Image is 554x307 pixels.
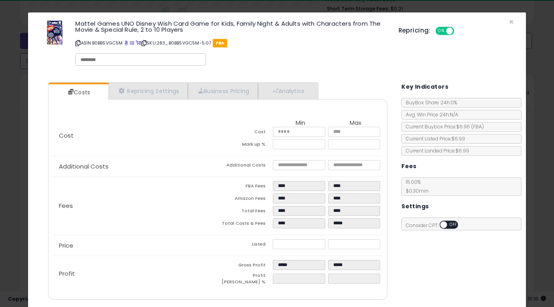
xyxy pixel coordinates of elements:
[124,40,129,46] a: BuyBox page
[273,120,328,127] th: Min
[456,123,484,130] span: $6.96
[52,270,218,277] p: Profit
[402,222,469,229] span: Consider CPT:
[471,123,484,130] span: ( FBA )
[402,187,429,194] span: $0.30 min
[130,40,134,46] a: All offer listings
[52,132,218,139] p: Cost
[52,242,218,249] p: Price
[136,40,140,46] a: Your listing only
[402,99,457,106] span: BuyBox Share 24h: 0%
[401,201,429,211] h5: Settings
[399,27,431,34] h5: Repricing:
[218,218,273,231] td: Total Costs & Fees
[75,37,386,49] p: ASIN: B0BBSVGC5M | SKU: 283_B0BBSVGC5M-5.07
[402,147,469,154] span: Current Landed Price: $6.99
[218,239,273,252] td: Listed
[402,123,484,130] span: Current Buybox Price:
[109,83,188,99] a: Repricing Settings
[402,179,429,194] span: 15.00 %
[402,135,465,142] span: Current Listed Price: $6.99
[52,203,218,209] p: Fees
[509,16,514,28] span: ×
[47,20,62,45] img: 51W3NEbBIYL._SL60_.jpg
[218,139,273,152] td: Mark up %
[401,82,448,92] h5: Key Indicators
[218,127,273,139] td: Cost
[218,206,273,218] td: Total Fees
[213,39,228,47] span: FBA
[401,161,417,171] h5: Fees
[188,83,258,99] a: Business Pricing
[218,160,273,173] td: Additional Costs
[447,222,460,228] span: OFF
[75,20,386,33] h3: Mattel Games UNO Disney Wish Card Game for Kids, Family Night & Adults with Characters from The M...
[258,83,317,99] a: Analytics
[218,272,273,287] td: Profit [PERSON_NAME] %
[218,181,273,193] td: FBA Fees
[328,120,383,127] th: Max
[436,28,446,35] span: ON
[218,260,273,272] td: Gross Profit
[48,84,108,100] a: Costs
[402,111,458,118] span: Avg. Win Price 24h: N/A
[453,28,465,35] span: OFF
[52,163,218,170] p: Additional Costs
[218,193,273,206] td: Amazon Fees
